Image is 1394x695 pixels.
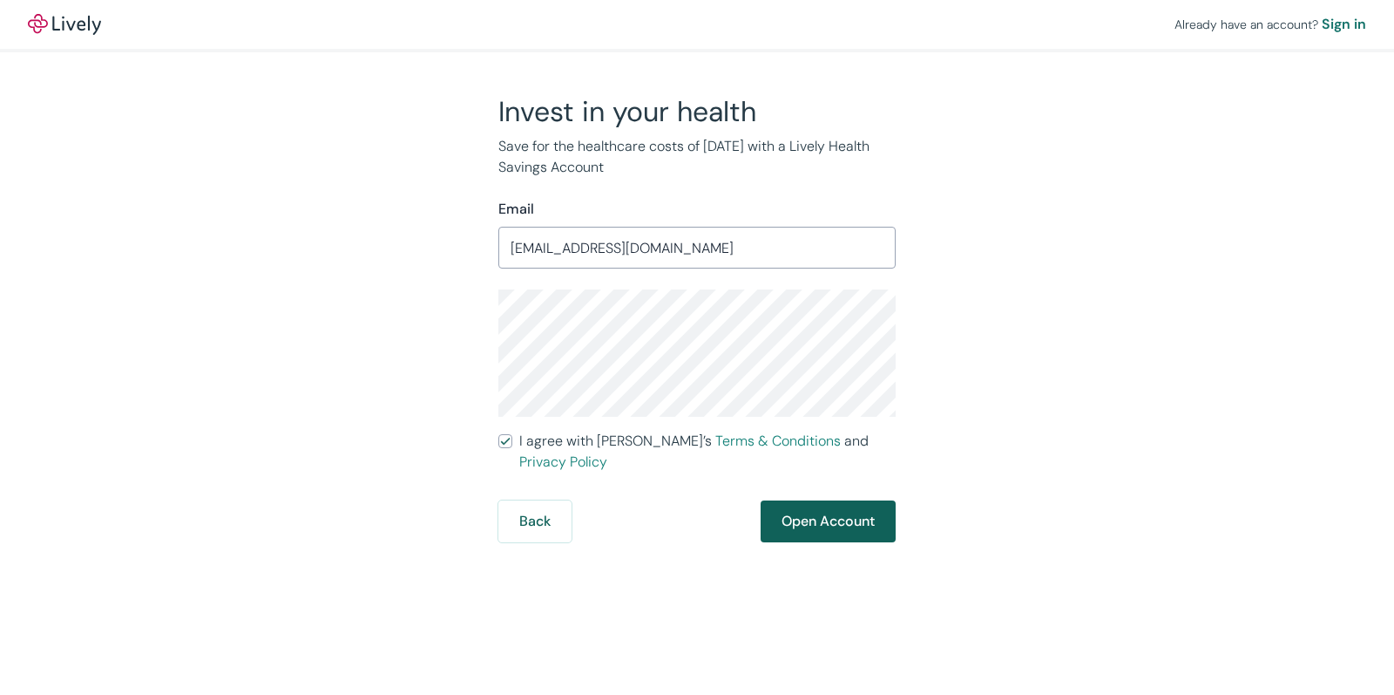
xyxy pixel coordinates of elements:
[519,453,607,471] a: Privacy Policy
[498,94,896,129] h2: Invest in your health
[519,431,896,473] span: I agree with [PERSON_NAME]’s and
[1322,14,1366,35] a: Sign in
[1174,14,1366,35] div: Already have an account?
[498,199,534,220] label: Email
[498,501,572,542] button: Back
[761,501,896,542] button: Open Account
[28,14,101,35] a: LivelyLively
[498,136,896,178] p: Save for the healthcare costs of [DATE] with a Lively Health Savings Account
[28,14,101,35] img: Lively
[715,432,841,450] a: Terms & Conditions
